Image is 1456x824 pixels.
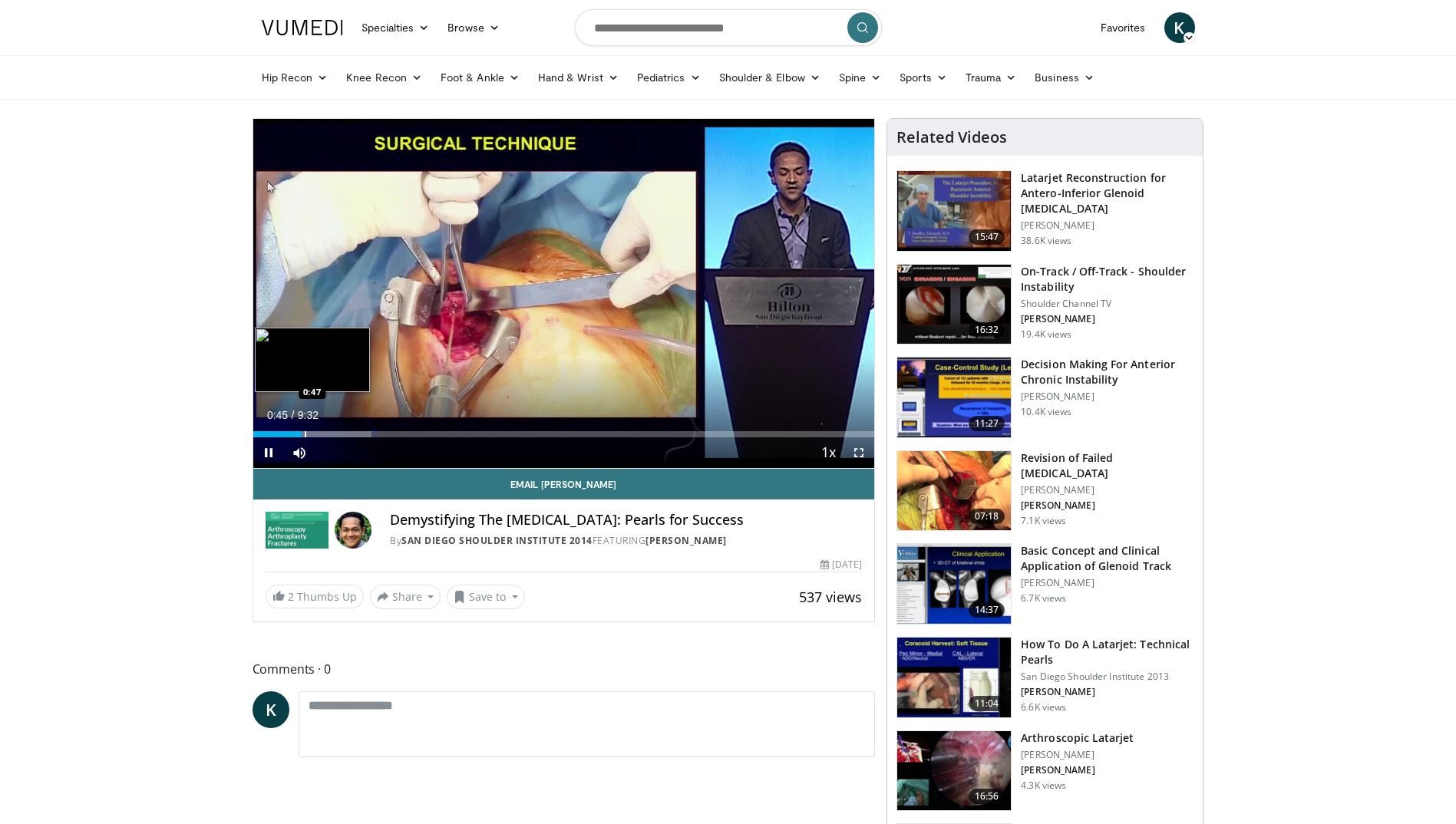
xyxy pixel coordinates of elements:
[844,437,874,468] button: Fullscreen
[1021,686,1194,698] p: [PERSON_NAME]
[645,534,727,547] a: [PERSON_NAME]
[1021,749,1134,761] p: [PERSON_NAME]
[370,585,441,609] button: Share
[337,62,431,93] a: Knee Recon
[710,62,830,93] a: Shoulder & Elbow
[896,170,1194,252] a: 15:47 Latarjet Reconstruction for Antero-Inferior Glenoid [MEDICAL_DATA] [PERSON_NAME] 38.6K views
[1021,219,1194,232] p: [PERSON_NAME]
[1021,298,1194,310] p: Shoulder Channel TV
[1021,701,1066,714] p: 6.6K views
[292,409,295,421] span: /
[1021,357,1194,387] h3: Decision Making For Anterior Chronic Instability
[253,659,876,679] span: Comments 0
[262,20,343,35] img: VuMedi Logo
[1025,62,1104,93] a: Business
[1021,264,1194,295] h3: On-Track / Off-Track - Shoulder Instability
[529,62,628,93] a: Hand & Wrist
[896,730,1194,812] a: 16:56 Arthroscopic Latarjet [PERSON_NAME] [PERSON_NAME] 4.3K views
[1021,577,1194,589] p: [PERSON_NAME]
[896,128,1007,147] h4: Related Videos
[390,512,862,529] h4: Demystifying The [MEDICAL_DATA]: Pearls for Success
[431,62,529,93] a: Foot & Ankle
[335,512,371,549] img: Avatar
[628,62,710,93] a: Pediatrics
[897,358,1011,437] img: 321600_0000_1.png.150x105_q85_crop-smart_upscale.jpg
[1021,499,1194,512] p: [PERSON_NAME]
[969,509,1005,524] span: 07:18
[1164,12,1195,43] a: K
[1021,484,1194,496] p: [PERSON_NAME]
[253,469,875,499] a: Email [PERSON_NAME]
[1021,313,1194,325] p: [PERSON_NAME]
[969,229,1005,245] span: 15:47
[830,62,890,93] a: Spine
[352,12,439,43] a: Specialties
[1021,391,1194,403] p: [PERSON_NAME]
[969,696,1005,711] span: 11:04
[1021,235,1071,247] p: 38.6K views
[897,265,1011,344] img: aaa41d3a-2597-45de-acbb-3f8031e93dd9.150x105_q85_crop-smart_upscale.jpg
[897,638,1011,717] img: 2b93ee93-b3ff-4be9-849a-a384df10d3a1.150x105_q85_crop-smart_upscale.jpg
[820,558,862,572] div: [DATE]
[969,416,1005,431] span: 11:27
[897,544,1011,624] img: 3db276fc-a2f7-4e70-8ee6-be14791f74dd.150x105_q85_crop-smart_upscale.jpg
[575,9,882,46] input: Search topics, interventions
[1021,592,1066,605] p: 6.7K views
[896,357,1194,438] a: 11:27 Decision Making For Anterior Chronic Instability [PERSON_NAME] 10.4K views
[813,437,844,468] button: Playback Rate
[438,12,509,43] a: Browse
[390,534,862,548] div: By FEATURING
[969,789,1005,804] span: 16:56
[897,171,1011,251] img: 38708_0000_3.png.150x105_q85_crop-smart_upscale.jpg
[1021,170,1194,216] h3: Latarjet Reconstruction for Antero-Inferior Glenoid [MEDICAL_DATA]
[447,585,525,609] button: Save to
[1021,671,1194,683] p: San Diego Shoulder Institute 2013
[284,437,315,468] button: Mute
[1021,780,1066,792] p: 4.3K views
[288,589,294,604] span: 2
[896,543,1194,625] a: 14:37 Basic Concept and Clinical Application of Glenoid Track [PERSON_NAME] 6.7K views
[897,451,1011,531] img: fylOjp5pkC-GA4Zn4xMDoxOjA4MTsiGN.150x105_q85_crop-smart_upscale.jpg
[1021,637,1194,667] h3: How To Do A Latarjet: Technical Pearls
[896,450,1194,532] a: 07:18 Revision of Failed [MEDICAL_DATA] [PERSON_NAME] [PERSON_NAME] 7.1K views
[1021,543,1194,574] h3: Basic Concept and Clinical Application of Glenoid Track
[253,62,338,93] a: Hip Recon
[896,637,1194,718] a: 11:04 How To Do A Latarjet: Technical Pearls San Diego Shoulder Institute 2013 [PERSON_NAME] 6.6K...
[298,409,319,421] span: 9:32
[1021,328,1071,341] p: 19.4K views
[969,602,1005,618] span: 14:37
[897,731,1011,811] img: eeb7f7b7-f98a-441e-8935-4fc4da3a6ed4.150x105_q85_crop-smart_upscale.jpg
[1021,515,1066,527] p: 7.1K views
[896,264,1194,345] a: 16:32 On-Track / Off-Track - Shoulder Instability Shoulder Channel TV [PERSON_NAME] 19.4K views
[969,322,1005,338] span: 16:32
[401,534,593,547] a: San Diego Shoulder Institute 2014
[890,62,956,93] a: Sports
[956,62,1026,93] a: Trauma
[255,328,370,392] img: image.jpeg
[1091,12,1155,43] a: Favorites
[1021,406,1071,418] p: 10.4K views
[266,585,364,608] a: 2 Thumbs Up
[266,512,329,549] img: San Diego Shoulder Institute 2014
[253,691,289,728] a: K
[799,588,862,606] span: 537 views
[267,409,288,421] span: 0:45
[253,431,875,437] div: Progress Bar
[1021,764,1134,776] p: [PERSON_NAME]
[253,437,284,468] button: Pause
[1021,450,1194,481] h3: Revision of Failed [MEDICAL_DATA]
[253,119,875,469] video-js: Video Player
[1021,730,1134,746] h3: Arthroscopic Latarjet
